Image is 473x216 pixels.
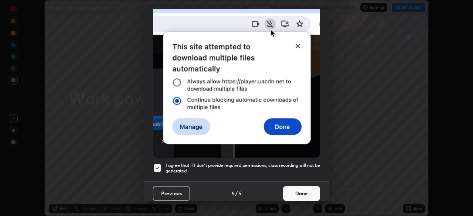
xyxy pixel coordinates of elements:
[153,186,190,201] button: Previous
[283,186,320,201] button: Done
[232,189,235,197] h4: 5
[238,189,241,197] h4: 5
[235,189,238,197] h4: /
[166,162,320,174] h5: I agree that if I don't provide required permissions, class recording will not be generated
